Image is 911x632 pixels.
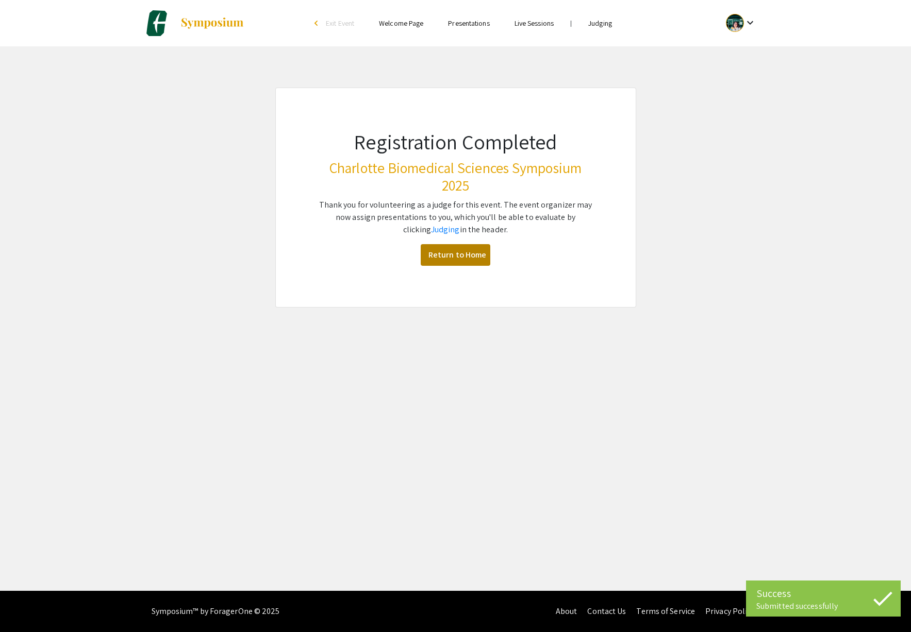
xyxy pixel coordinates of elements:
[705,606,754,617] a: Privacy Policy
[144,10,244,36] a: Charlotte Biomedical Sciences Symposium 2025
[180,17,244,29] img: Symposium by ForagerOne
[152,591,280,632] div: Symposium™ by ForagerOne © 2025
[744,16,756,29] mat-icon: Expand account dropdown
[756,586,890,601] div: Success
[588,19,612,28] a: Judging
[326,19,354,28] span: Exit Event
[556,606,577,617] a: About
[317,199,594,236] p: Thank you for volunteering as a judge for this event. The event organizer may now assign presenta...
[636,606,695,617] a: Terms of Service
[317,159,594,194] h3: Charlotte Biomedical Sciences Symposium 2025
[317,129,594,154] h1: Registration Completed
[431,224,460,235] a: Judging
[448,19,489,28] a: Presentations
[587,606,626,617] a: Contact Us
[314,20,321,26] div: arrow_back_ios
[715,11,767,35] button: Expand account dropdown
[515,19,554,28] a: Live Sessions
[144,10,170,36] img: Charlotte Biomedical Sciences Symposium 2025
[566,19,576,28] li: |
[421,244,490,266] a: Return to Home
[756,601,890,611] div: Submitted successfully
[379,19,423,28] a: Welcome Page
[8,586,44,624] iframe: Chat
